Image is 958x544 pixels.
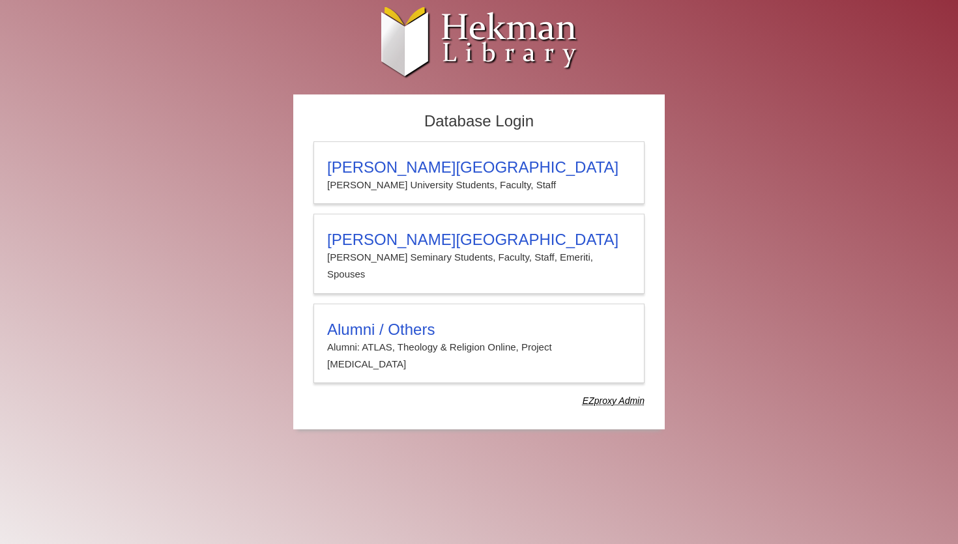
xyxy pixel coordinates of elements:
[327,158,631,177] h3: [PERSON_NAME][GEOGRAPHIC_DATA]
[327,231,631,249] h3: [PERSON_NAME][GEOGRAPHIC_DATA]
[307,108,651,135] h2: Database Login
[327,321,631,339] h3: Alumni / Others
[327,321,631,373] summary: Alumni / OthersAlumni: ATLAS, Theology & Religion Online, Project [MEDICAL_DATA]
[327,249,631,283] p: [PERSON_NAME] Seminary Students, Faculty, Staff, Emeriti, Spouses
[327,339,631,373] p: Alumni: ATLAS, Theology & Religion Online, Project [MEDICAL_DATA]
[313,141,645,204] a: [PERSON_NAME][GEOGRAPHIC_DATA][PERSON_NAME] University Students, Faculty, Staff
[313,214,645,294] a: [PERSON_NAME][GEOGRAPHIC_DATA][PERSON_NAME] Seminary Students, Faculty, Staff, Emeriti, Spouses
[583,395,645,406] dfn: Use Alumni login
[327,177,631,193] p: [PERSON_NAME] University Students, Faculty, Staff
